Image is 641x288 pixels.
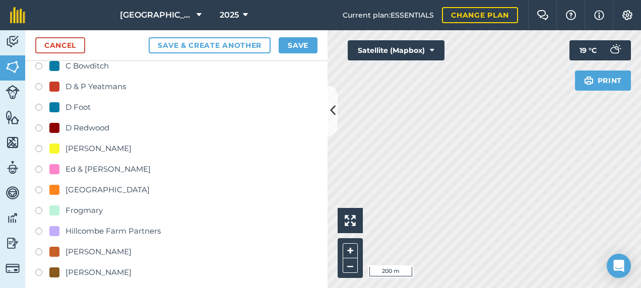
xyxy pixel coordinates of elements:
button: Print [575,70,631,91]
span: 19 ° C [580,40,597,60]
button: Satellite (Mapbox) [348,40,444,60]
img: svg+xml;base64,PHN2ZyB4bWxucz0iaHR0cDovL3d3dy53My5vcmcvMjAwMC9zdmciIHdpZHRoPSI1NiIgaGVpZ2h0PSI2MC... [6,59,20,75]
img: svg+xml;base64,PD94bWwgdmVyc2lvbj0iMS4wIiBlbmNvZGluZz0idXRmLTgiPz4KPCEtLSBHZW5lcmF0b3I6IEFkb2JlIE... [6,236,20,251]
button: + [343,243,358,258]
img: svg+xml;base64,PD94bWwgdmVyc2lvbj0iMS4wIiBlbmNvZGluZz0idXRmLTgiPz4KPCEtLSBHZW5lcmF0b3I6IEFkb2JlIE... [6,85,20,99]
span: 2025 [220,9,239,21]
div: D Redwood [66,122,109,134]
span: Current plan : ESSENTIALS [343,10,434,21]
img: A cog icon [621,10,633,20]
img: svg+xml;base64,PD94bWwgdmVyc2lvbj0iMS4wIiBlbmNvZGluZz0idXRmLTgiPz4KPCEtLSBHZW5lcmF0b3I6IEFkb2JlIE... [6,185,20,200]
div: Ed & [PERSON_NAME] [66,163,151,175]
img: svg+xml;base64,PD94bWwgdmVyc2lvbj0iMS4wIiBlbmNvZGluZz0idXRmLTgiPz4KPCEtLSBHZW5lcmF0b3I6IEFkb2JlIE... [605,40,625,60]
div: [PERSON_NAME] [66,246,132,258]
div: Hillcombe Farm Partners [66,225,161,237]
div: D & P Yeatmans [66,81,126,93]
div: Open Intercom Messenger [607,254,631,278]
div: [PERSON_NAME] [66,266,132,278]
img: svg+xml;base64,PHN2ZyB4bWxucz0iaHR0cDovL3d3dy53My5vcmcvMjAwMC9zdmciIHdpZHRoPSIxNyIgaGVpZ2h0PSIxNy... [594,9,604,21]
div: [GEOGRAPHIC_DATA] [66,184,150,196]
a: Cancel [35,37,85,53]
button: Save [279,37,317,53]
div: [PERSON_NAME] [66,142,132,155]
img: svg+xml;base64,PHN2ZyB4bWxucz0iaHR0cDovL3d3dy53My5vcmcvMjAwMC9zdmciIHdpZHRoPSI1NiIgaGVpZ2h0PSI2MC... [6,110,20,125]
a: Change plan [442,7,518,23]
img: Two speech bubbles overlapping with the left bubble in the forefront [537,10,549,20]
button: 19 °C [569,40,631,60]
span: [GEOGRAPHIC_DATA] [120,9,193,21]
img: svg+xml;base64,PD94bWwgdmVyc2lvbj0iMS4wIiBlbmNvZGluZz0idXRmLTgiPz4KPCEtLSBHZW5lcmF0b3I6IEFkb2JlIE... [6,261,20,275]
div: Frogmary [66,204,103,217]
div: C Bowditch [66,60,109,72]
img: svg+xml;base64,PD94bWwgdmVyc2lvbj0iMS4wIiBlbmNvZGluZz0idXRmLTgiPz4KPCEtLSBHZW5lcmF0b3I6IEFkb2JlIE... [6,160,20,175]
button: – [343,258,358,273]
div: D Foot [66,101,91,113]
img: fieldmargin Logo [10,7,25,23]
img: svg+xml;base64,PHN2ZyB4bWxucz0iaHR0cDovL3d3dy53My5vcmcvMjAwMC9zdmciIHdpZHRoPSIxOSIgaGVpZ2h0PSIyNC... [584,75,594,87]
img: Four arrows, one pointing top left, one top right, one bottom right and the last bottom left [345,215,356,226]
img: svg+xml;base64,PHN2ZyB4bWxucz0iaHR0cDovL3d3dy53My5vcmcvMjAwMC9zdmciIHdpZHRoPSI1NiIgaGVpZ2h0PSI2MC... [6,135,20,150]
button: Save & Create Another [149,37,271,53]
img: A question mark icon [565,10,577,20]
img: svg+xml;base64,PD94bWwgdmVyc2lvbj0iMS4wIiBlbmNvZGluZz0idXRmLTgiPz4KPCEtLSBHZW5lcmF0b3I6IEFkb2JlIE... [6,210,20,226]
img: svg+xml;base64,PD94bWwgdmVyc2lvbj0iMS4wIiBlbmNvZGluZz0idXRmLTgiPz4KPCEtLSBHZW5lcmF0b3I6IEFkb2JlIE... [6,34,20,49]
